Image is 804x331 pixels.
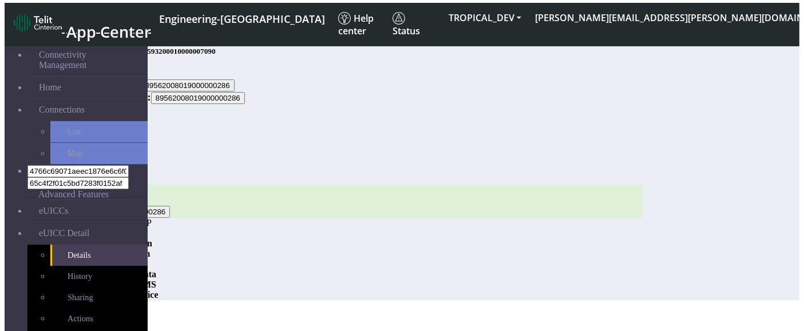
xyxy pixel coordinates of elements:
a: History [50,266,148,287]
span: Engineering-[GEOGRAPHIC_DATA] [159,12,325,26]
span: Connections [39,105,85,115]
a: App Center [14,11,149,38]
a: List [50,121,148,142]
span: Status [393,12,420,37]
button: 89562008019000000286 [151,92,245,104]
h6: ICCID: [76,185,642,192]
a: Home [27,77,148,98]
a: Status [388,7,442,42]
span: Fallback ICCID: [76,91,151,103]
span: 89562008019000000286 [145,81,229,90]
a: Details [50,245,148,266]
h6: Month to date [76,118,642,125]
span: Map [68,149,82,158]
span: Help center [338,12,374,37]
h5: EID: 89040024000002593200010000007090 [76,47,642,56]
span: Virtual CDP [106,218,151,228]
a: Help center [334,7,388,42]
img: knowledge.svg [338,12,351,25]
a: eUICCs [27,200,148,222]
a: eUICC Detail [27,222,148,244]
span: Advanced Features [38,189,109,200]
img: logo-telit-cinterion-gw-new.png [14,14,62,32]
a: Connectivity Management [27,44,148,76]
a: Map [50,143,148,164]
a: Sharing [50,287,148,308]
button: TROPICAL_DEV [442,7,528,28]
span: App Center [66,21,151,42]
span: eUICC Detail [39,228,89,238]
span: GGSN Information [76,238,152,248]
a: Connections [27,99,148,121]
button: 89562008019000000286 [140,79,234,91]
a: Your current platform instance [159,7,324,29]
span: List [68,127,80,137]
span: 89562008019000000286 [156,94,240,102]
img: status.svg [393,12,405,25]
